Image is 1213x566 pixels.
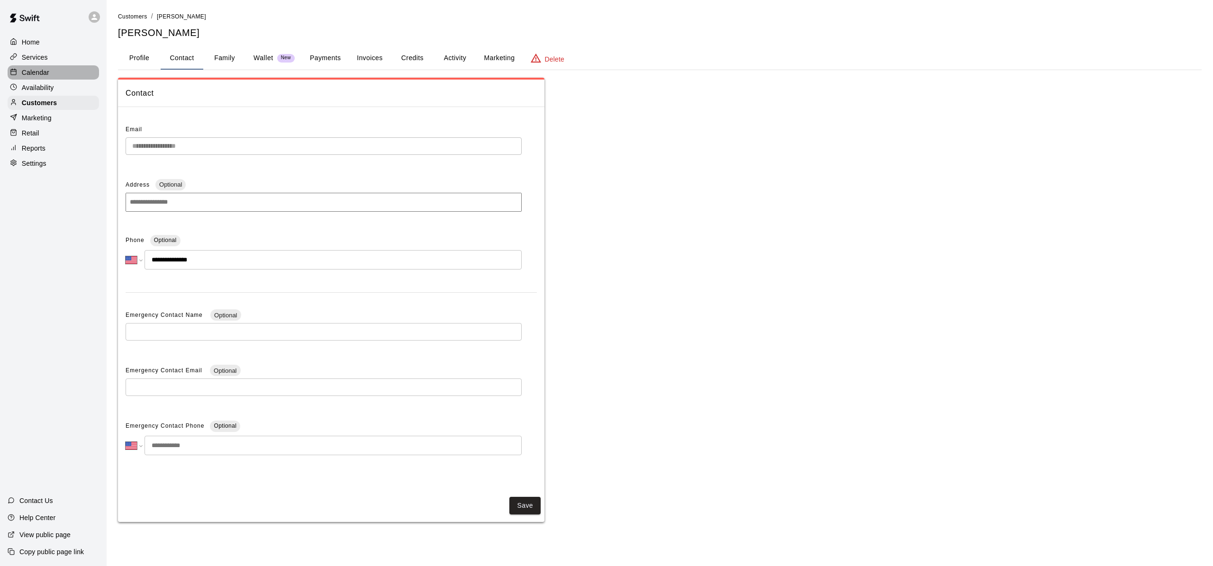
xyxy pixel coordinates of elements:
[126,419,204,434] span: Emergency Contact Phone
[8,35,99,49] a: Home
[253,53,273,63] p: Wallet
[203,47,246,70] button: Family
[22,98,57,108] p: Customers
[8,141,99,155] a: Reports
[126,181,150,188] span: Address
[126,312,205,318] span: Emergency Contact Name
[22,113,52,123] p: Marketing
[434,47,476,70] button: Activity
[154,237,177,243] span: Optional
[155,181,186,188] span: Optional
[22,53,48,62] p: Services
[210,312,241,319] span: Optional
[118,12,147,20] a: Customers
[126,87,537,99] span: Contact
[157,13,206,20] span: [PERSON_NAME]
[8,96,99,110] a: Customers
[19,513,55,522] p: Help Center
[126,137,522,155] div: The email of an existing customer can only be changed by the customer themselves at https://book....
[19,496,53,505] p: Contact Us
[545,54,564,64] p: Delete
[118,47,161,70] button: Profile
[126,126,142,133] span: Email
[302,47,348,70] button: Payments
[22,83,54,92] p: Availability
[214,422,236,429] span: Optional
[22,159,46,168] p: Settings
[19,530,71,539] p: View public page
[151,11,153,21] li: /
[8,81,99,95] a: Availability
[348,47,391,70] button: Invoices
[19,547,84,557] p: Copy public page link
[118,13,147,20] span: Customers
[126,367,204,374] span: Emergency Contact Email
[161,47,203,70] button: Contact
[22,37,40,47] p: Home
[22,68,49,77] p: Calendar
[8,156,99,171] a: Settings
[8,50,99,64] a: Services
[126,233,145,248] span: Phone
[118,11,1202,22] nav: breadcrumb
[509,497,541,514] button: Save
[476,47,522,70] button: Marketing
[8,126,99,140] a: Retail
[277,55,295,61] span: New
[391,47,434,70] button: Credits
[22,128,39,138] p: Retail
[118,27,1202,39] h5: [PERSON_NAME]
[22,144,45,153] p: Reports
[210,367,240,374] span: Optional
[8,65,99,80] a: Calendar
[8,111,99,125] a: Marketing
[118,47,1202,70] div: basic tabs example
